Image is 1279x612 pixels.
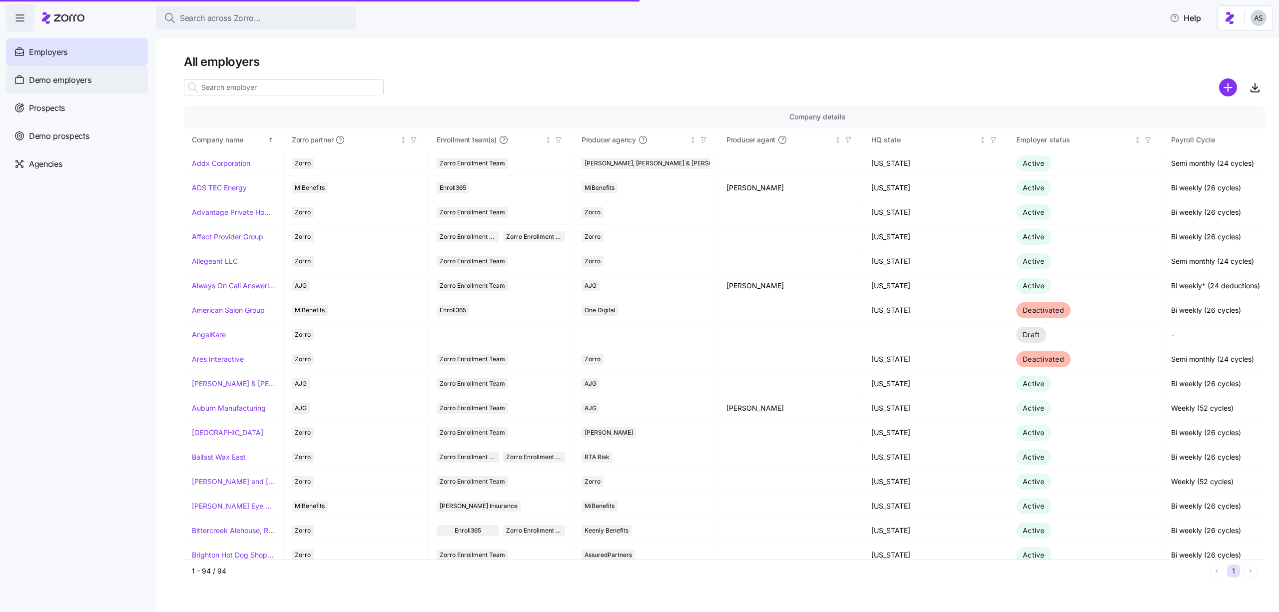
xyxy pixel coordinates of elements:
[440,158,505,169] span: Zorro Enrollment Team
[863,519,1008,543] td: [US_STATE]
[582,135,636,145] span: Producer agency
[292,135,333,145] span: Zorro partner
[1134,136,1141,143] div: Not sorted
[863,470,1008,494] td: [US_STATE]
[440,427,505,438] span: Zorro Enrollment Team
[1023,477,1045,486] span: Active
[192,134,266,145] div: Company name
[506,231,563,242] span: Zorro Enrollment Experts
[585,550,632,561] span: AssuredPartners
[192,256,238,266] a: Allegeant LLC
[6,94,148,122] a: Prospects
[863,249,1008,274] td: [US_STATE]
[440,280,505,291] span: Zorro Enrollment Team
[585,452,610,463] span: RTA Risk
[440,182,466,193] span: Enroll365
[1210,565,1223,578] button: Previous page
[863,225,1008,249] td: [US_STATE]
[1023,330,1040,339] span: Draft
[295,378,307,389] span: AJG
[295,354,311,365] span: Zorro
[863,200,1008,225] td: [US_STATE]
[689,136,696,143] div: Not sorted
[184,54,1265,69] h1: All employers
[1023,453,1045,461] span: Active
[585,501,615,512] span: MiBenefits
[192,158,250,168] a: Addx Corporation
[192,477,275,487] a: [PERSON_NAME] and [PERSON_NAME]'s Furniture
[979,136,986,143] div: Not sorted
[192,452,246,462] a: Ballast Wax East
[295,305,325,316] span: MiBenefits
[29,130,89,142] span: Demo prospects
[437,135,497,145] span: Enrollment team(s)
[1023,379,1045,388] span: Active
[400,136,407,143] div: Not sorted
[29,74,91,86] span: Demo employers
[863,445,1008,470] td: [US_STATE]
[192,281,275,291] a: Always On Call Answering Service
[440,231,496,242] span: Zorro Enrollment Team
[1023,526,1045,535] span: Active
[192,526,275,536] a: Bittercreek Alehouse, Red Feather Lounge, Diablo & Sons Saloon
[585,256,601,267] span: Zorro
[863,372,1008,396] td: [US_STATE]
[295,256,311,267] span: Zorro
[184,128,284,151] th: Company nameSorted ascending
[863,128,1008,151] th: HQ stateNot sorted
[506,525,563,536] span: Zorro Enrollment Team
[1023,502,1045,510] span: Active
[180,12,261,24] span: Search across Zorro...
[455,525,481,536] span: Enroll365
[834,136,841,143] div: Not sorted
[585,476,601,487] span: Zorro
[295,207,311,218] span: Zorro
[1023,428,1045,437] span: Active
[863,421,1008,445] td: [US_STATE]
[192,501,275,511] a: [PERSON_NAME] Eye Associates
[295,403,307,414] span: AJG
[718,274,863,298] td: [PERSON_NAME]
[29,158,62,170] span: Agencies
[295,182,325,193] span: MiBenefits
[295,525,311,536] span: Zorro
[1008,128,1163,151] th: Employer statusNot sorted
[192,550,275,560] a: Brighton Hot Dog Shoppe
[863,176,1008,200] td: [US_STATE]
[295,476,311,487] span: Zorro
[863,298,1008,323] td: [US_STATE]
[6,38,148,66] a: Employers
[192,379,275,389] a: [PERSON_NAME] & [PERSON_NAME]'s
[6,150,148,178] a: Agencies
[1023,232,1045,241] span: Active
[295,501,325,512] span: MiBenefits
[585,182,615,193] span: MiBenefits
[863,347,1008,372] td: [US_STATE]
[1219,78,1237,96] svg: add icon
[440,256,505,267] span: Zorro Enrollment Team
[1023,306,1064,314] span: Deactivated
[6,66,148,94] a: Demo employers
[726,135,775,145] span: Producer agent
[192,428,263,438] a: [GEOGRAPHIC_DATA]
[440,501,518,512] span: [PERSON_NAME] Insurance
[192,403,266,413] a: Auburn Manufacturing
[1170,12,1201,24] span: Help
[585,427,633,438] span: [PERSON_NAME]
[585,207,601,218] span: Zorro
[863,494,1008,519] td: [US_STATE]
[440,476,505,487] span: Zorro Enrollment Team
[585,525,629,536] span: Keenly Benefits
[585,378,597,389] span: AJG
[295,231,311,242] span: Zorro
[29,102,65,114] span: Prospects
[863,151,1008,176] td: [US_STATE]
[440,452,496,463] span: Zorro Enrollment Team
[1023,404,1045,412] span: Active
[1171,134,1277,145] div: Payroll Cycle
[863,543,1008,568] td: [US_STATE]
[29,46,67,58] span: Employers
[585,354,601,365] span: Zorro
[284,128,429,151] th: Zorro partnerNot sorted
[585,280,597,291] span: AJG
